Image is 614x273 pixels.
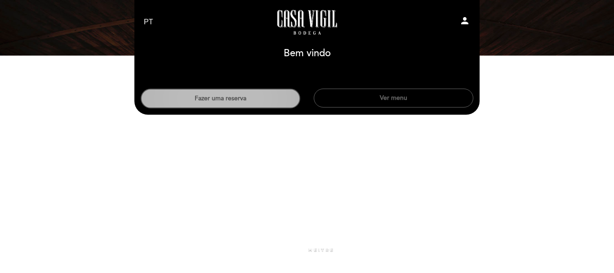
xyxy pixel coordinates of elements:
[284,48,331,59] h1: Bem vindo
[251,10,363,35] a: Casa Vigil - Restaurante
[280,246,334,253] a: powered by
[314,89,473,107] button: Ver menu
[141,89,300,108] button: Fazer uma reserva
[459,15,470,26] i: person
[308,248,334,252] img: MEITRE
[284,258,330,264] a: Política de privacidade
[280,246,306,253] span: powered by
[459,15,470,29] button: person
